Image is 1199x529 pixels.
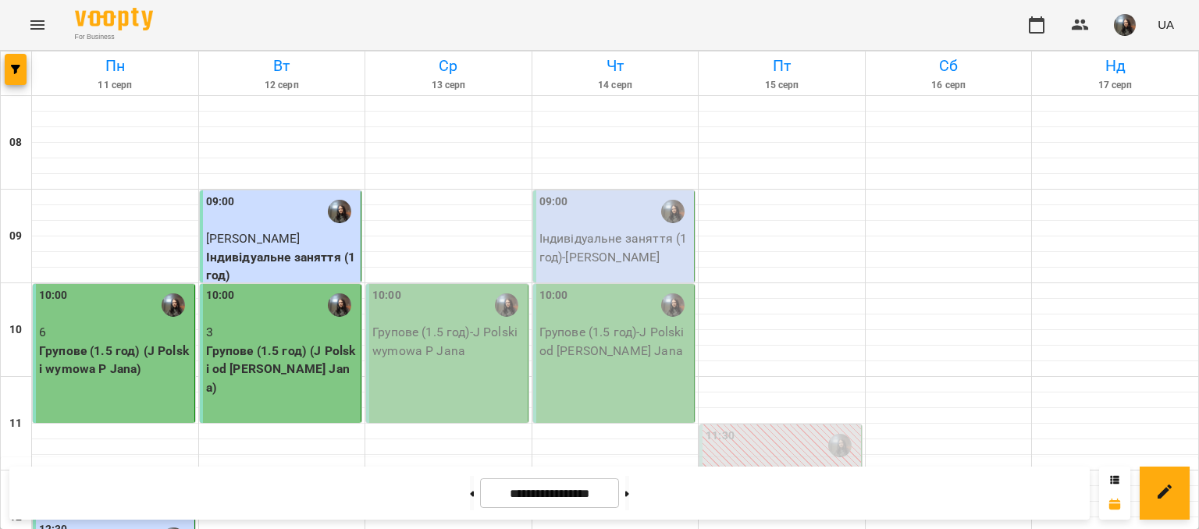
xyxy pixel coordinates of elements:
[539,229,692,266] p: Індивідуальне заняття (1 год) - [PERSON_NAME]
[328,200,351,223] img: Бойцун Яна Вікторівна
[1034,78,1196,93] h6: 17 серп
[495,293,518,317] img: Бойцун Яна Вікторівна
[368,54,529,78] h6: Ср
[661,293,685,317] img: Бойцун Яна Вікторівна
[206,248,358,285] p: Індивідуальне заняття (1 год)
[162,293,185,317] img: Бойцун Яна Вікторівна
[9,228,22,245] h6: 09
[75,32,153,42] span: For Business
[1034,54,1196,78] h6: Нд
[39,287,68,304] label: 10:00
[206,231,301,246] span: [PERSON_NAME]
[539,287,568,304] label: 10:00
[206,193,235,211] label: 09:00
[706,428,735,445] label: 11:30
[701,78,863,93] h6: 15 серп
[9,321,22,339] h6: 10
[206,342,358,397] p: Групове (1.5 год) (J Polski od [PERSON_NAME] Jana)
[372,323,525,360] p: Групове (1.5 год) - J Polski wymowa P Jana
[539,323,692,360] p: Групове (1.5 год) - J Polski od [PERSON_NAME] Jana
[19,6,56,44] button: Menu
[206,323,358,342] p: 3
[828,434,852,457] img: Бойцун Яна Вікторівна
[368,78,529,93] h6: 13 серп
[372,287,401,304] label: 10:00
[535,78,696,93] h6: 14 серп
[1158,16,1174,33] span: UA
[206,287,235,304] label: 10:00
[328,293,351,317] img: Бойцун Яна Вікторівна
[1151,10,1180,39] button: UA
[701,54,863,78] h6: Пт
[868,54,1030,78] h6: Сб
[75,8,153,30] img: Voopty Logo
[1114,14,1136,36] img: 3223da47ea16ff58329dec54ac365d5d.JPG
[201,78,363,93] h6: 12 серп
[34,78,196,93] h6: 11 серп
[9,134,22,151] h6: 08
[39,342,191,378] p: Групове (1.5 год) (J Polski wymowa P Jana)
[661,200,685,223] img: Бойцун Яна Вікторівна
[9,415,22,432] h6: 11
[34,54,196,78] h6: Пн
[39,323,191,342] p: 6
[535,54,696,78] h6: Чт
[539,193,568,211] label: 09:00
[201,54,363,78] h6: Вт
[868,78,1030,93] h6: 16 серп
